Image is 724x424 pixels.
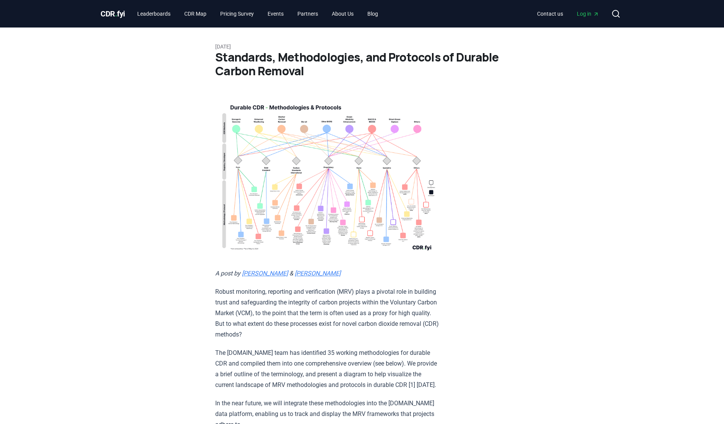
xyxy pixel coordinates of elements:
[178,7,213,21] a: CDR Map
[215,50,509,78] h1: Standards, Methodologies, and Protocols of Durable Carbon Removal
[577,10,599,18] span: Log in
[295,270,341,277] a: [PERSON_NAME]
[101,8,125,19] a: CDR.fyi
[289,270,293,277] em: &
[571,7,605,21] a: Log in
[531,7,605,21] nav: Main
[215,348,439,390] p: The [DOMAIN_NAME] team has identified 35 working methodologies for durable CDR and compiled them ...
[291,7,324,21] a: Partners
[115,9,117,18] span: .
[326,7,360,21] a: About Us
[361,7,384,21] a: Blog
[215,270,240,277] em: A post by
[101,9,125,18] span: CDR fyi
[215,96,439,256] img: blog post image
[215,286,439,340] p: Robust monitoring, reporting and verification (MRV) plays a pivotal role in building trust and sa...
[261,7,290,21] a: Events
[531,7,569,21] a: Contact us
[131,7,177,21] a: Leaderboards
[242,270,288,277] a: [PERSON_NAME]
[214,7,260,21] a: Pricing Survey
[131,7,384,21] nav: Main
[215,43,509,50] p: [DATE]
